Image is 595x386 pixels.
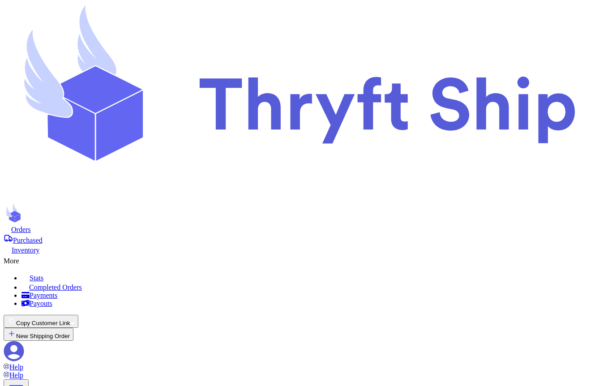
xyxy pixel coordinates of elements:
[30,300,52,307] span: Payouts
[4,254,591,265] div: More
[4,234,591,244] a: Purchased
[21,272,591,282] a: Stats
[21,282,591,292] a: Completed Orders
[4,328,73,341] button: New Shipping Order
[13,236,43,244] span: Purchased
[4,371,23,379] a: Help
[30,292,57,299] span: Payments
[12,246,39,254] span: Inventory
[29,283,82,291] span: Completed Orders
[11,226,31,233] span: Orders
[21,292,591,300] a: Payments
[4,315,78,328] button: Copy Customer Link
[4,244,591,254] a: Inventory
[21,300,591,308] a: Payouts
[9,363,23,371] span: Help
[4,363,23,371] a: Help
[9,371,23,379] span: Help
[4,225,591,234] a: Orders
[30,274,43,282] span: Stats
